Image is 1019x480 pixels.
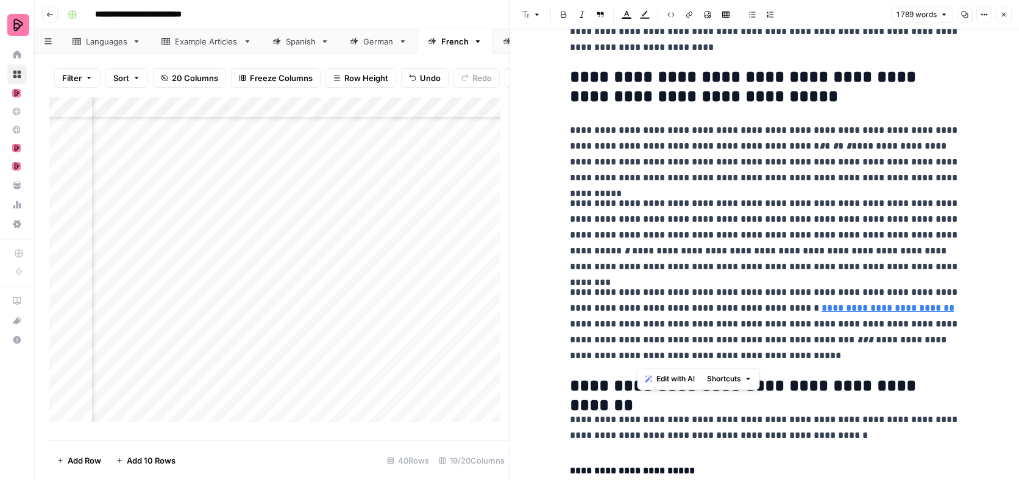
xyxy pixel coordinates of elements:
[382,451,434,470] div: 40 Rows
[325,68,396,88] button: Row Height
[7,65,27,84] a: Browse
[7,195,27,214] a: Usage
[175,35,238,48] div: Example Articles
[702,371,757,387] button: Shortcuts
[113,72,129,84] span: Sort
[86,35,127,48] div: Languages
[286,35,316,48] div: Spanish
[401,68,449,88] button: Undo
[231,68,321,88] button: Freeze Columns
[7,214,27,234] a: Settings
[12,144,21,152] img: mhz6d65ffplwgtj76gcfkrq5icux
[151,29,262,54] a: Example Articles
[153,68,226,88] button: 20 Columns
[172,72,218,84] span: 20 Columns
[12,162,21,171] img: mhz6d65ffplwgtj76gcfkrq5icux
[7,330,27,350] button: Help + Support
[897,9,937,20] span: 1 789 words
[363,35,394,48] div: German
[262,29,339,54] a: Spanish
[250,72,313,84] span: Freeze Columns
[453,68,500,88] button: Redo
[62,72,82,84] span: Filter
[7,175,27,195] a: Your Data
[8,311,26,330] div: What's new?
[344,72,388,84] span: Row Height
[656,373,695,384] span: Edit with AI
[7,10,27,40] button: Workspace: Preply
[7,45,27,65] a: Home
[12,89,21,97] img: mhz6d65ffplwgtj76gcfkrq5icux
[420,72,441,84] span: Undo
[108,451,183,470] button: Add 10 Rows
[49,451,108,470] button: Add Row
[417,29,492,54] a: French
[891,7,953,23] button: 1 789 words
[7,291,27,311] a: AirOps Academy
[7,14,29,36] img: Preply Logo
[339,29,417,54] a: German
[54,68,101,88] button: Filter
[707,373,741,384] span: Shortcuts
[441,35,469,48] div: French
[641,371,700,387] button: Edit with AI
[492,29,564,54] a: Arabic
[68,454,101,467] span: Add Row
[105,68,148,88] button: Sort
[62,29,151,54] a: Languages
[127,454,176,467] span: Add 10 Rows
[434,451,509,470] div: 19/20 Columns
[472,72,492,84] span: Redo
[7,311,27,330] button: What's new?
